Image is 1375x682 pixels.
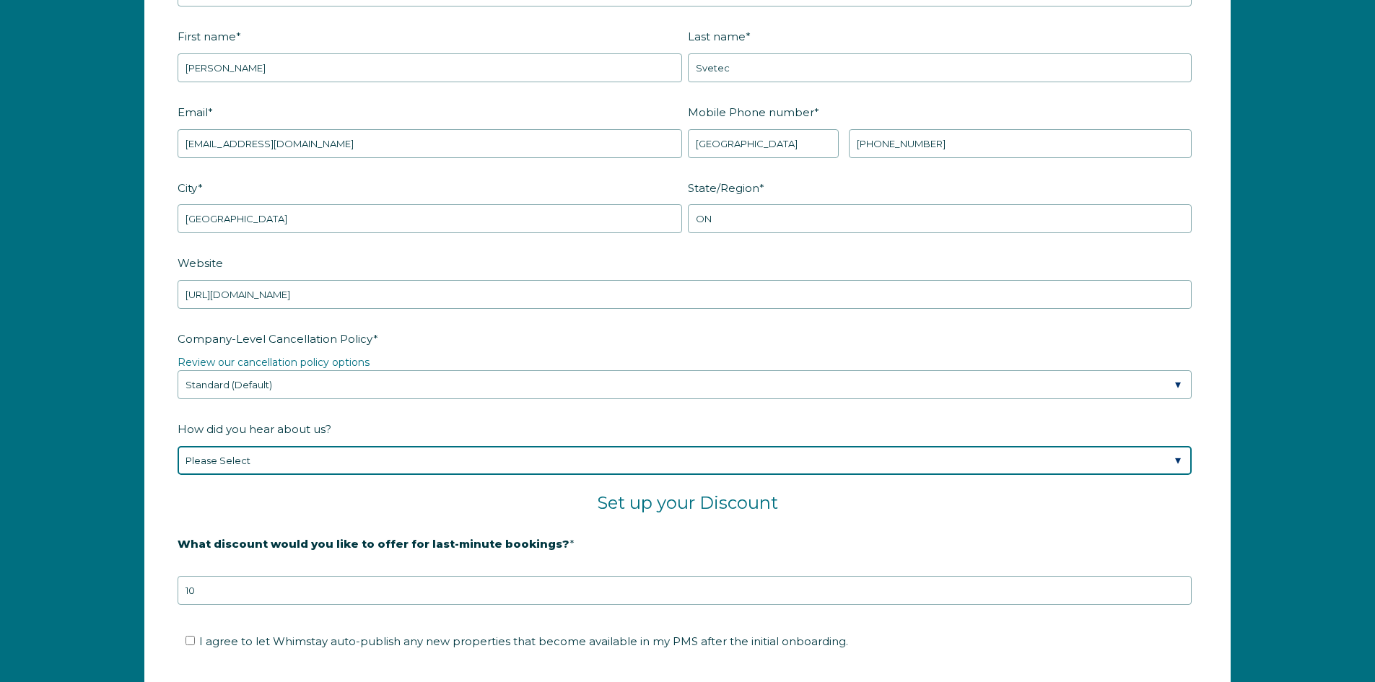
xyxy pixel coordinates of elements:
span: Company-Level Cancellation Policy [178,328,373,350]
span: First name [178,25,236,48]
a: Review our cancellation policy options [178,356,370,369]
span: I agree to let Whimstay auto-publish any new properties that become available in my PMS after the... [199,634,848,648]
strong: What discount would you like to offer for last-minute bookings? [178,537,569,551]
span: Mobile Phone number [688,101,814,123]
span: Last name [688,25,746,48]
input: I agree to let Whimstay auto-publish any new properties that become available in my PMS after the... [185,636,195,645]
span: Website [178,252,223,274]
span: How did you hear about us? [178,418,331,440]
span: State/Region [688,177,759,199]
span: Set up your Discount [597,492,778,513]
strong: 20% is recommended, minimum of 10% [178,561,403,574]
span: City [178,177,198,199]
span: Email [178,101,208,123]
